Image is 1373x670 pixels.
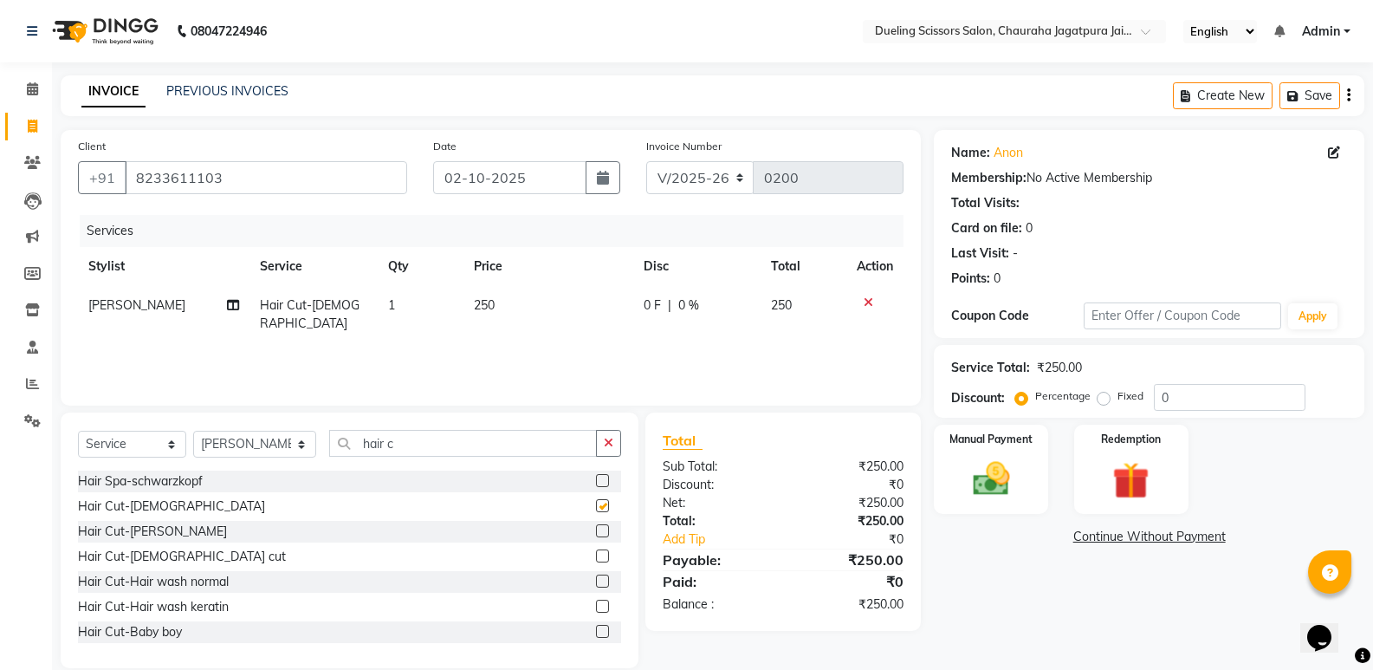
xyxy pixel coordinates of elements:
[44,7,163,55] img: logo
[1173,82,1273,109] button: Create New
[951,219,1022,237] div: Card on file:
[937,528,1361,546] a: Continue Without Payment
[78,623,182,641] div: Hair Cut-Baby boy
[329,430,597,457] input: Search or Scan
[474,297,495,313] span: 250
[80,215,916,247] div: Services
[650,550,783,570] div: Payable:
[78,498,265,516] div: Hair Cut-[DEMOGRAPHIC_DATA]
[433,139,457,154] label: Date
[650,571,783,592] div: Paid:
[81,76,146,107] a: INVOICE
[633,247,761,286] th: Disc
[783,550,916,570] div: ₹250.00
[650,458,783,476] div: Sub Total:
[78,523,227,541] div: Hair Cut-[PERSON_NAME]
[951,169,1347,187] div: No Active Membership
[1300,601,1356,653] iframe: chat widget
[166,83,288,99] a: PREVIOUS INVOICES
[650,595,783,614] div: Balance :
[1101,458,1161,504] img: _gift.svg
[951,244,1009,263] div: Last Visit:
[783,571,916,592] div: ₹0
[78,573,229,591] div: Hair Cut-Hair wash normal
[783,512,916,530] div: ₹250.00
[783,494,916,512] div: ₹250.00
[994,144,1023,162] a: Anon
[951,194,1020,212] div: Total Visits:
[668,296,671,315] span: |
[951,144,990,162] div: Name:
[1037,359,1082,377] div: ₹250.00
[644,296,661,315] span: 0 F
[646,139,722,154] label: Invoice Number
[1302,23,1340,41] span: Admin
[783,458,916,476] div: ₹250.00
[388,297,395,313] span: 1
[1101,432,1161,447] label: Redemption
[761,247,846,286] th: Total
[783,476,916,494] div: ₹0
[1026,219,1033,237] div: 0
[951,270,990,288] div: Points:
[951,389,1005,407] div: Discount:
[771,297,792,313] span: 250
[78,548,286,566] div: Hair Cut-[DEMOGRAPHIC_DATA] cut
[463,247,633,286] th: Price
[78,139,106,154] label: Client
[125,161,407,194] input: Search by Name/Mobile/Email/Code
[994,270,1001,288] div: 0
[378,247,463,286] th: Qty
[249,247,378,286] th: Service
[663,432,703,450] span: Total
[1035,388,1091,404] label: Percentage
[1279,82,1340,109] button: Save
[88,297,185,313] span: [PERSON_NAME]
[78,472,203,491] div: Hair Spa-schwarzkopf
[951,307,1083,325] div: Coupon Code
[1084,302,1281,329] input: Enter Offer / Coupon Code
[78,247,249,286] th: Stylist
[678,296,699,315] span: 0 %
[962,458,1021,500] img: _cash.svg
[650,512,783,530] div: Total:
[783,595,916,614] div: ₹250.00
[650,494,783,512] div: Net:
[951,359,1030,377] div: Service Total:
[846,247,903,286] th: Action
[951,169,1027,187] div: Membership:
[1288,303,1337,329] button: Apply
[1117,388,1143,404] label: Fixed
[650,530,806,549] a: Add Tip
[650,476,783,494] div: Discount:
[78,598,229,616] div: Hair Cut-Hair wash keratin
[191,7,267,55] b: 08047224946
[1013,244,1018,263] div: -
[78,161,126,194] button: +91
[806,530,916,549] div: ₹0
[260,297,359,331] span: Hair Cut-[DEMOGRAPHIC_DATA]
[949,432,1033,447] label: Manual Payment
